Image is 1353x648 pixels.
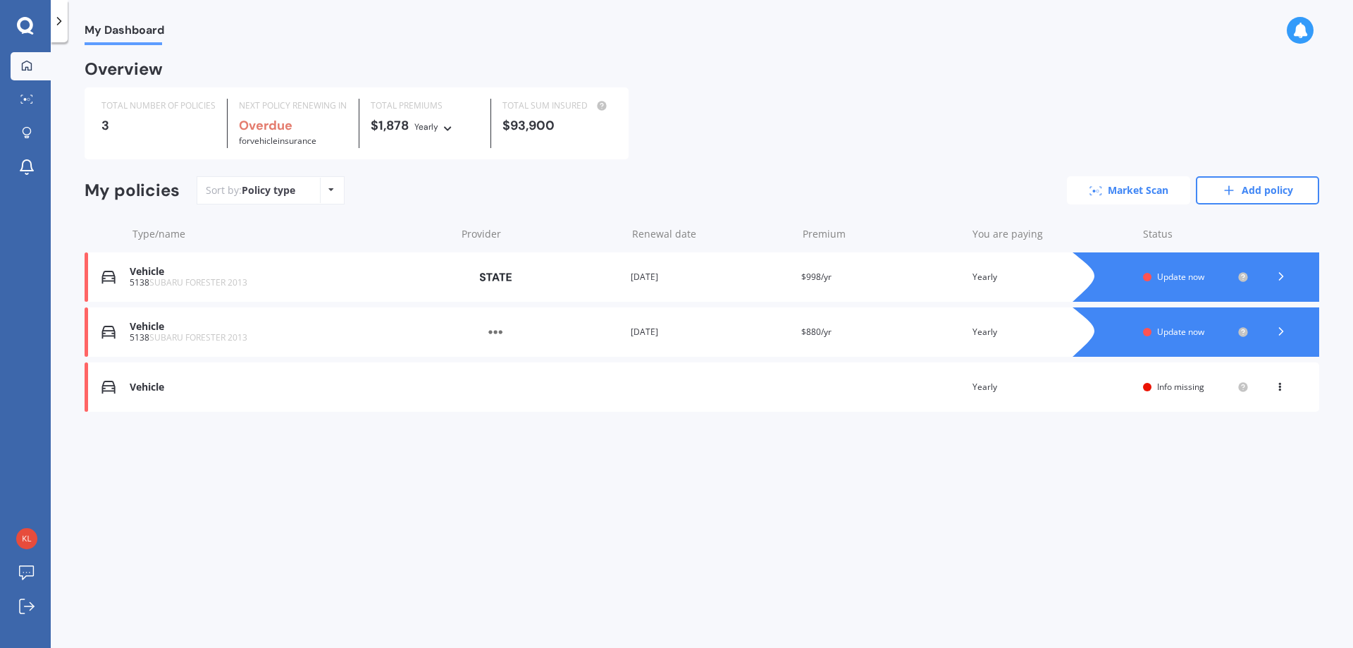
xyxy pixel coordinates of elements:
div: Status [1143,227,1249,241]
span: Update now [1157,271,1204,283]
div: $1,878 [371,118,479,134]
div: Vehicle [130,381,449,393]
b: Overdue [239,117,292,134]
div: Overview [85,62,163,76]
img: Vehicle [101,380,116,394]
div: Yearly [972,380,1132,394]
div: Renewal date [632,227,791,241]
div: My policies [85,181,180,201]
img: Vehicle [101,325,116,339]
span: for Vehicle insurance [239,135,316,147]
a: Market Scan [1067,176,1190,204]
div: $93,900 [502,118,611,133]
div: Vehicle [130,321,449,333]
div: [DATE] [631,270,790,284]
div: You are paying [972,227,1132,241]
span: SUBARU FORESTER 2013 [149,331,247,343]
div: TOTAL PREMIUMS [371,99,479,113]
span: $998/yr [801,271,832,283]
div: Yearly [414,120,438,134]
div: 3 [101,118,216,133]
div: Policy type [242,183,295,197]
div: Yearly [972,325,1132,339]
img: Vehicle [101,270,116,284]
div: 5138 [130,333,449,343]
div: TOTAL SUM INSURED [502,99,611,113]
span: My Dashboard [85,23,164,42]
img: 8c4a81d62468bcb36a7d7d95a271a53f [16,528,37,549]
div: NEXT POLICY RENEWING IN [239,99,347,113]
span: Info missing [1157,381,1204,393]
div: Provider [462,227,621,241]
div: 5138 [130,278,449,288]
div: [DATE] [631,325,790,339]
div: TOTAL NUMBER OF POLICIES [101,99,216,113]
div: Vehicle [130,266,449,278]
div: Sort by: [206,183,295,197]
img: State [460,264,531,290]
div: Yearly [972,270,1132,284]
img: Other [460,319,531,346]
div: Premium [803,227,962,241]
a: Add policy [1196,176,1319,204]
span: $880/yr [801,326,832,338]
span: Update now [1157,326,1204,338]
span: SUBARU FORESTER 2013 [149,276,247,288]
div: Type/name [132,227,450,241]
